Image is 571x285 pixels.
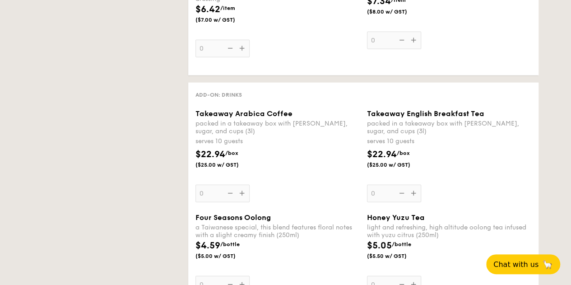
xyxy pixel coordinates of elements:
[195,240,220,251] span: $4.59
[195,120,360,135] div: packed in a takeaway box with [PERSON_NAME], sugar, and cups (3l)
[220,5,235,11] span: /item
[195,224,360,239] div: a Taiwanese special, this blend features floral notes with a slight creamy finish (250ml)
[195,252,257,260] span: ($5.00 w/ GST)
[542,259,553,270] span: 🦙
[392,241,411,248] span: /bottle
[195,109,292,118] span: Takeaway Arabica Coffee
[367,109,484,118] span: Takeaway English Breakfast Tea
[195,92,242,98] span: Add-on: Drinks
[486,254,560,274] button: Chat with us🦙
[195,16,257,23] span: ($7.00 w/ GST)
[367,137,531,146] div: serves 10 guests
[195,161,257,168] span: ($25.00 w/ GST)
[397,150,410,156] span: /box
[367,224,531,239] div: light and refreshing, high altitude oolong tea infused with yuzu citrus (250ml)
[195,149,225,160] span: $22.94
[367,240,392,251] span: $5.05
[195,213,271,222] span: Four Seasons Oolong
[195,137,360,146] div: serves 10 guests
[493,260,539,269] span: Chat with us
[367,8,428,15] span: ($8.00 w/ GST)
[367,161,428,168] span: ($25.00 w/ GST)
[220,241,240,248] span: /bottle
[225,150,238,156] span: /box
[367,120,531,135] div: packed in a takeaway box with [PERSON_NAME], sugar, and cups (3l)
[367,149,397,160] span: $22.94
[195,4,220,15] span: $6.42
[367,252,428,260] span: ($5.50 w/ GST)
[367,213,425,222] span: Honey Yuzu Tea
